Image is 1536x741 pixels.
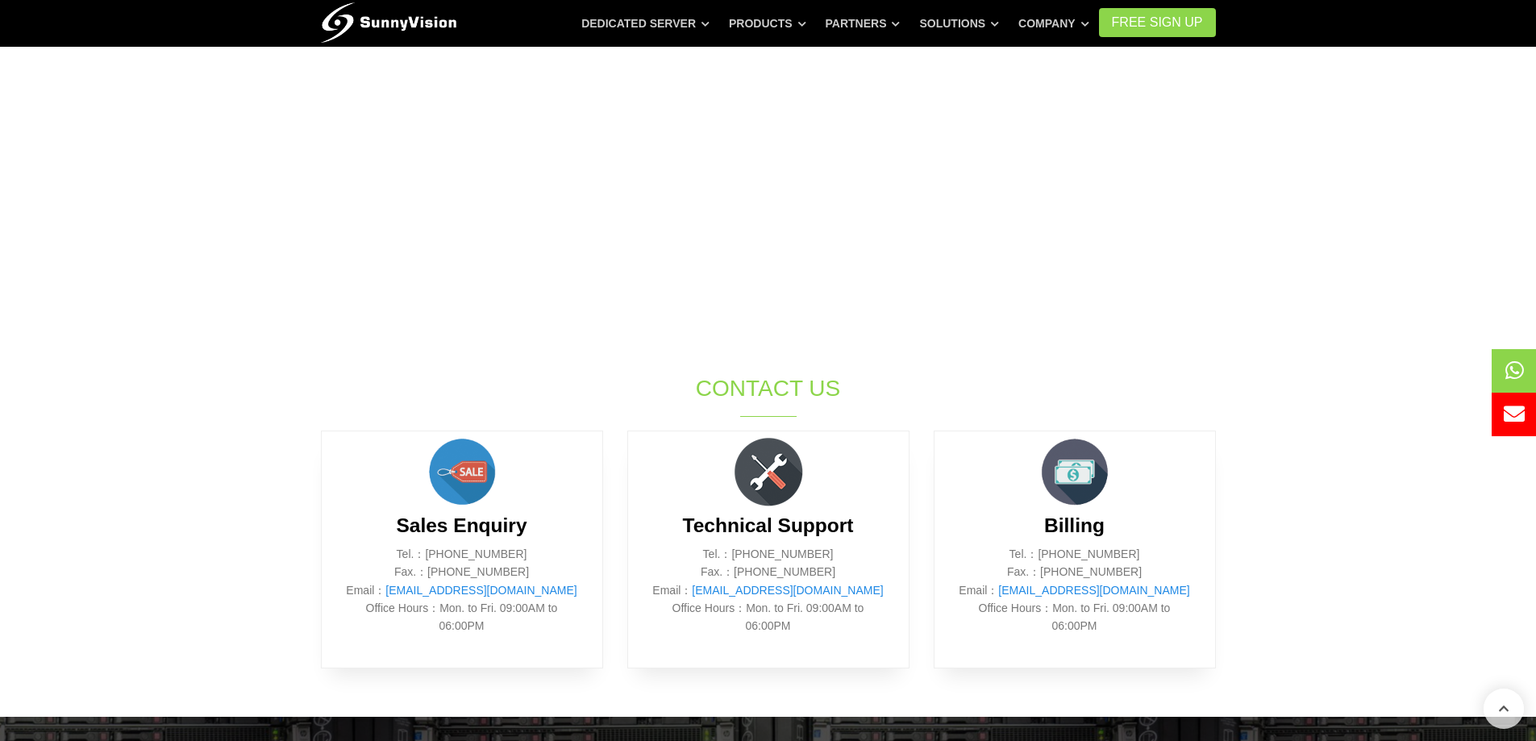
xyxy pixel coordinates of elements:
a: Solutions [919,9,999,38]
a: FREE Sign Up [1099,8,1216,37]
h1: Contact Us [500,373,1037,404]
b: Technical Support [683,514,854,536]
a: Partners [826,9,901,38]
a: [EMAIL_ADDRESS][DOMAIN_NAME] [692,584,883,597]
p: Tel.：[PHONE_NUMBER] Fax.：[PHONE_NUMBER] Email： Office Hours：Mon. to Fri. 09:00AM to 06:00PM [346,545,578,635]
b: Sales Enquiry [396,514,527,536]
a: Products [729,9,806,38]
p: Tel.：[PHONE_NUMBER] Fax.：[PHONE_NUMBER] Email： Office Hours：Mon. to Fri. 09:00AM to 06:00PM [652,545,885,635]
a: Dedicated Server [581,9,710,38]
img: sales.png [422,431,502,512]
p: Tel.：[PHONE_NUMBER] Fax.：[PHONE_NUMBER] Email： Office Hours：Mon. to Fri. 09:00AM to 06:00PM [959,545,1191,635]
img: flat-repair-tools.png [728,431,809,512]
a: [EMAIL_ADDRESS][DOMAIN_NAME] [385,584,577,597]
a: Company [1018,9,1089,38]
a: [EMAIL_ADDRESS][DOMAIN_NAME] [998,584,1189,597]
b: Billing [1044,514,1105,536]
img: money.png [1034,431,1115,512]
